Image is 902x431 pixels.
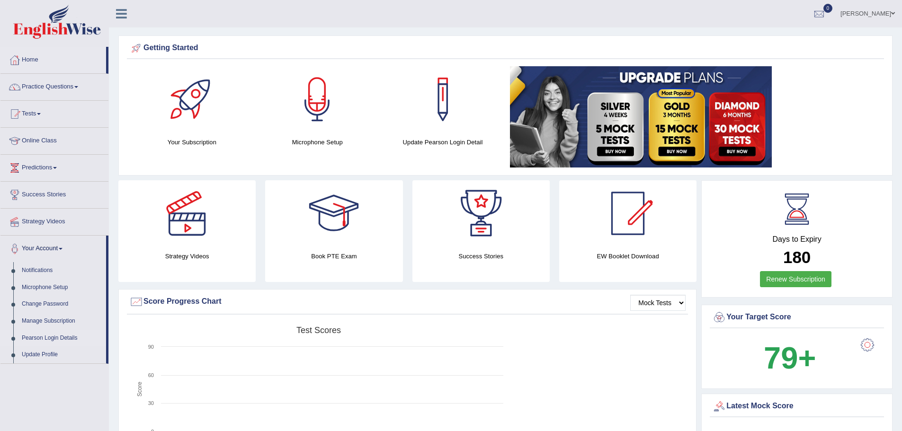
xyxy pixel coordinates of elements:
[510,66,772,167] img: small5.jpg
[0,128,108,151] a: Online Class
[136,382,143,397] tspan: Score
[823,4,833,13] span: 0
[0,182,108,205] a: Success Stories
[18,330,106,347] a: Pearson Login Details
[783,248,811,266] b: 180
[559,251,697,261] h4: EW Booklet Download
[712,399,882,413] div: Latest Mock Score
[129,41,882,55] div: Getting Started
[764,341,816,375] b: 79+
[712,235,882,244] h4: Days to Expiry
[118,251,256,261] h4: Strategy Videos
[265,251,402,261] h4: Book PTE Exam
[760,271,831,287] a: Renew Subscription
[296,325,341,335] tspan: Test scores
[712,310,882,325] div: Your Target Score
[148,344,154,350] text: 90
[412,251,550,261] h4: Success Stories
[0,101,108,124] a: Tests
[148,400,154,406] text: 30
[0,209,108,232] a: Strategy Videos
[0,74,108,97] a: Practice Questions
[385,137,501,147] h4: Update Pearson Login Detail
[0,155,108,178] a: Predictions
[148,372,154,378] text: 60
[0,47,106,70] a: Home
[18,296,106,313] a: Change Password
[129,295,686,309] div: Score Progress Chart
[18,262,106,279] a: Notifications
[259,137,375,147] h4: Microphone Setup
[18,279,106,296] a: Microphone Setup
[0,236,106,259] a: Your Account
[18,313,106,330] a: Manage Subscription
[134,137,250,147] h4: Your Subscription
[18,346,106,363] a: Update Profile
